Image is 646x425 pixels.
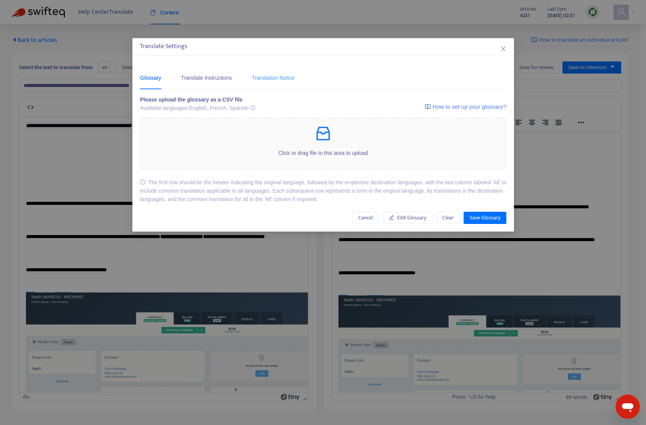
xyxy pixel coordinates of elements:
span: inbox [314,124,332,143]
p: Click or drag file to this area to upload [140,149,506,157]
a: How to set up your glossary? [424,95,506,118]
div: Please upload the glossary as a CSV file [140,95,255,104]
span: info-circle [140,179,145,185]
span: Clear [442,214,454,222]
img: 2018-11-29_13-33-20.gif [6,163,372,303]
div: Translation Notice [251,74,294,82]
button: Save Glossary [464,212,506,224]
img: 2018-11-29_13-33-20.gif [6,176,372,316]
span: Save Glossary [470,214,500,222]
div: Available languages: English, French, Spanish [140,104,255,112]
span: Cancel [358,214,373,222]
button: Cancel [352,212,379,224]
div: Glossary [140,74,161,82]
div: Translate Settings [140,42,506,51]
div: Translate Instructions [181,74,232,82]
button: Close [499,45,507,53]
span: close [500,46,506,52]
div: The first row should be the header indicating the original language, followed by the respective d... [140,178,506,203]
button: Clear [436,212,460,224]
span: How to set up your glossary? [432,102,506,111]
span: edit [389,215,394,220]
button: Edit Glossary [383,212,432,224]
img: image-link [424,104,430,110]
span: inboxClick or drag file to this area to upload [140,118,506,169]
span: Edit Glossary [397,214,426,222]
iframe: Button to launch messaging window [615,394,640,419]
